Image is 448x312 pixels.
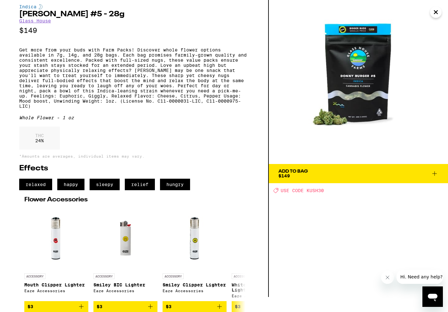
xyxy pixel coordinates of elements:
img: Eaze Accessories - Smiley Clipper Lighter [163,206,227,270]
p: ACCESSORY [163,273,184,279]
button: Add to bag [93,301,157,312]
img: indicaColor.svg [39,4,43,9]
a: Open page for White Eaze Clipper Lighter from Eaze Accessories [232,206,296,301]
p: ACCESSORY [93,273,115,279]
a: Open page for Mouth Clipper Lighter from Eaze Accessories [24,206,88,301]
div: 24 % [19,127,60,150]
div: Eaze Accessories [24,289,88,293]
div: Add To Bag [278,169,308,174]
div: Eaze Accessories [93,289,157,293]
a: Glass House [19,18,51,23]
p: Smiley Clipper Lighter [163,282,227,287]
iframe: Close message [381,271,394,284]
button: Close [430,6,442,18]
h2: [PERSON_NAME] #5 - 28g [19,11,249,18]
p: THC [35,133,44,138]
p: White Eaze Clipper Lighter [232,282,296,292]
span: $3 [97,304,102,309]
iframe: Message from company [396,270,443,284]
img: Eaze Accessories - Smiley BIC Lighter [100,206,150,270]
img: Eaze Accessories - White Eaze Clipper Lighter [232,206,296,270]
span: relaxed [19,179,52,190]
a: Open page for Smiley BIC Lighter from Eaze Accessories [93,206,157,301]
span: sleepy [90,179,120,190]
h2: Flower Accessories [24,197,244,203]
span: $3 [235,304,241,309]
div: Indica [19,4,249,9]
button: Add to bag [232,301,296,312]
button: Add to bag [24,301,88,312]
div: Whole Flower - 1 oz [19,115,249,120]
p: Mouth Clipper Lighter [24,282,88,287]
p: $149 [19,27,249,35]
span: relief [125,179,155,190]
span: $149 [278,173,290,178]
iframe: Button to launch messaging window [422,286,443,307]
p: Smiley BIC Lighter [93,282,157,287]
span: USE CODE KUSH30 [281,188,324,193]
h2: Effects [19,165,249,172]
button: Add to bag [163,301,227,312]
p: ACCESSORY [24,273,45,279]
img: Eaze Accessories - Mouth Clipper Lighter [24,206,88,270]
span: hungry [160,179,190,190]
span: $3 [166,304,172,309]
button: Add To Bag$149 [269,164,448,183]
span: $3 [28,304,33,309]
p: ACCESSORY [232,273,253,279]
p: *Amounts are averages, individual items may vary. [19,154,249,158]
div: Eaze Accessories [163,289,227,293]
p: Get more from your buds with Farm Packs! Discover whole flower options available in 7g, 14g, and ... [19,47,249,109]
div: Eaze Accessories [232,294,296,298]
span: happy [57,179,84,190]
a: Open page for Smiley Clipper Lighter from Eaze Accessories [163,206,227,301]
